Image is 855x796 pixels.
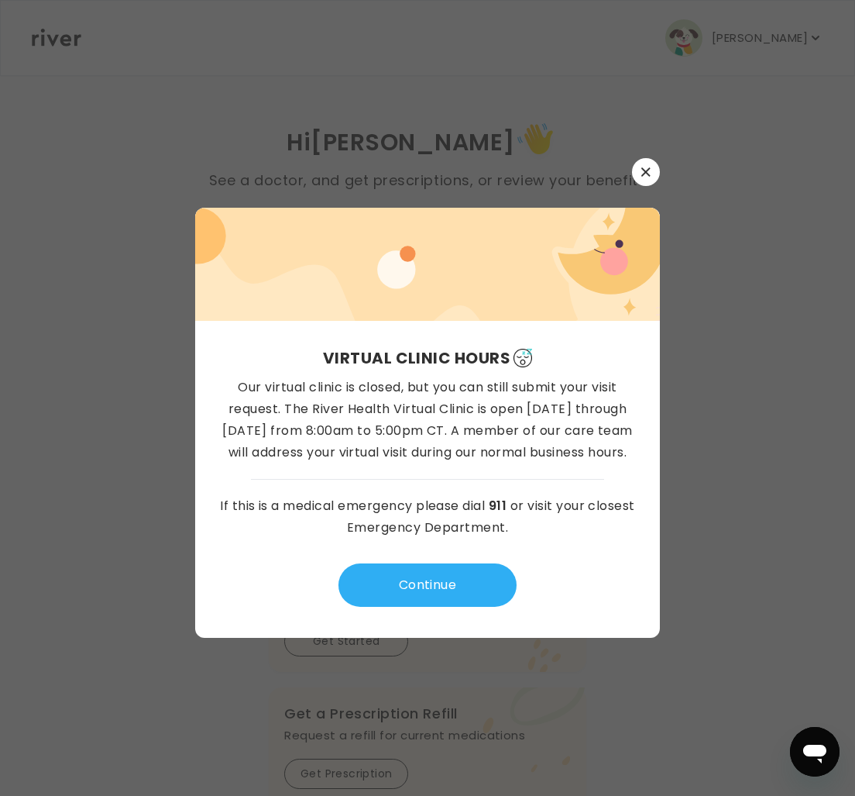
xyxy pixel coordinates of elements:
p: If this is a medical emergency please dial or visit your closest Emergency Department. [220,495,635,539]
button: Continue [338,563,517,607]
iframe: Button to launch messaging window, conversation in progress [790,727,840,777]
p: Our virtual clinic is closed, but you can still submit your visit request. The River Health Virtu... [220,377,635,463]
h3: Virtual Clinic Hours [323,346,533,370]
a: 911 [489,497,506,515]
